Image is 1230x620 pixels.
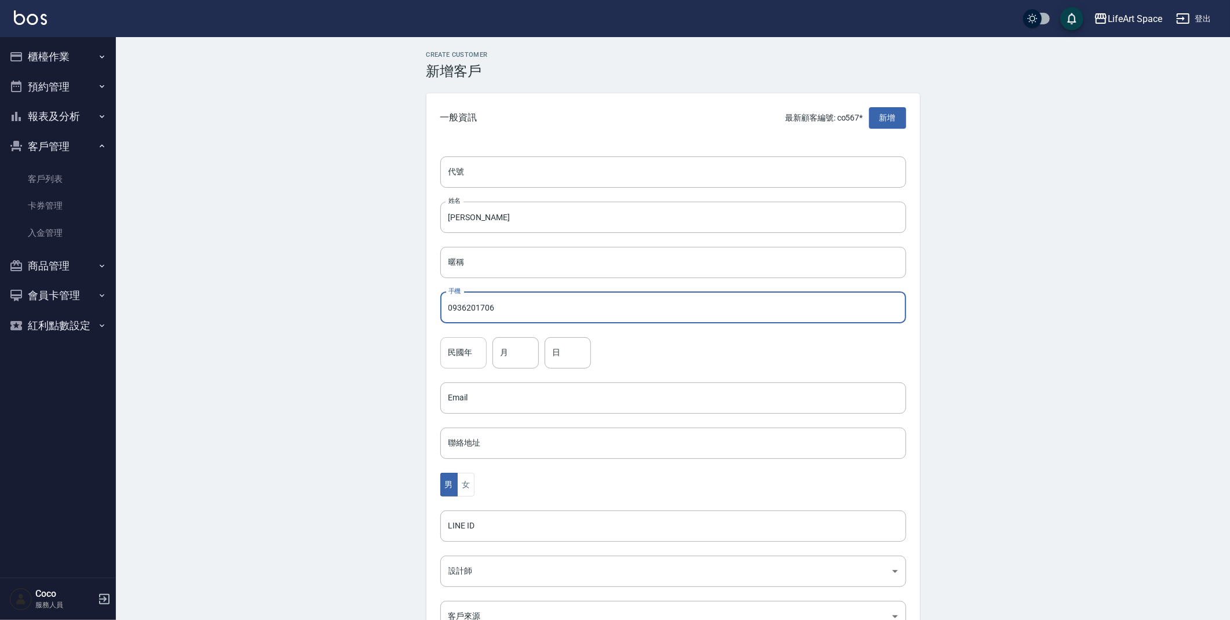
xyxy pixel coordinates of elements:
a: 卡券管理 [5,192,111,219]
h3: 新增客戶 [426,63,920,79]
button: LifeArt Space [1089,7,1167,31]
button: 登出 [1171,8,1216,30]
button: 櫃檯作業 [5,42,111,72]
label: 手機 [448,287,461,296]
span: 一般資訊 [440,112,477,123]
button: 預約管理 [5,72,111,102]
button: 紅利點數設定 [5,311,111,341]
button: 報表及分析 [5,101,111,132]
h2: Create Customer [426,51,920,59]
label: 姓名 [448,196,461,205]
button: 會員卡管理 [5,280,111,311]
p: 服務人員 [35,600,94,610]
a: 客戶列表 [5,166,111,192]
img: Person [9,588,32,611]
button: 男 [440,473,458,497]
button: 客戶管理 [5,132,111,162]
button: save [1060,7,1083,30]
p: 最新顧客編號: co567* [785,112,863,124]
h5: Coco [35,588,94,600]
button: 商品管理 [5,251,111,281]
button: 新增 [869,107,906,129]
img: Logo [14,10,47,25]
a: 入金管理 [5,220,111,246]
button: 女 [457,473,475,497]
div: LifeArt Space [1108,12,1162,26]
